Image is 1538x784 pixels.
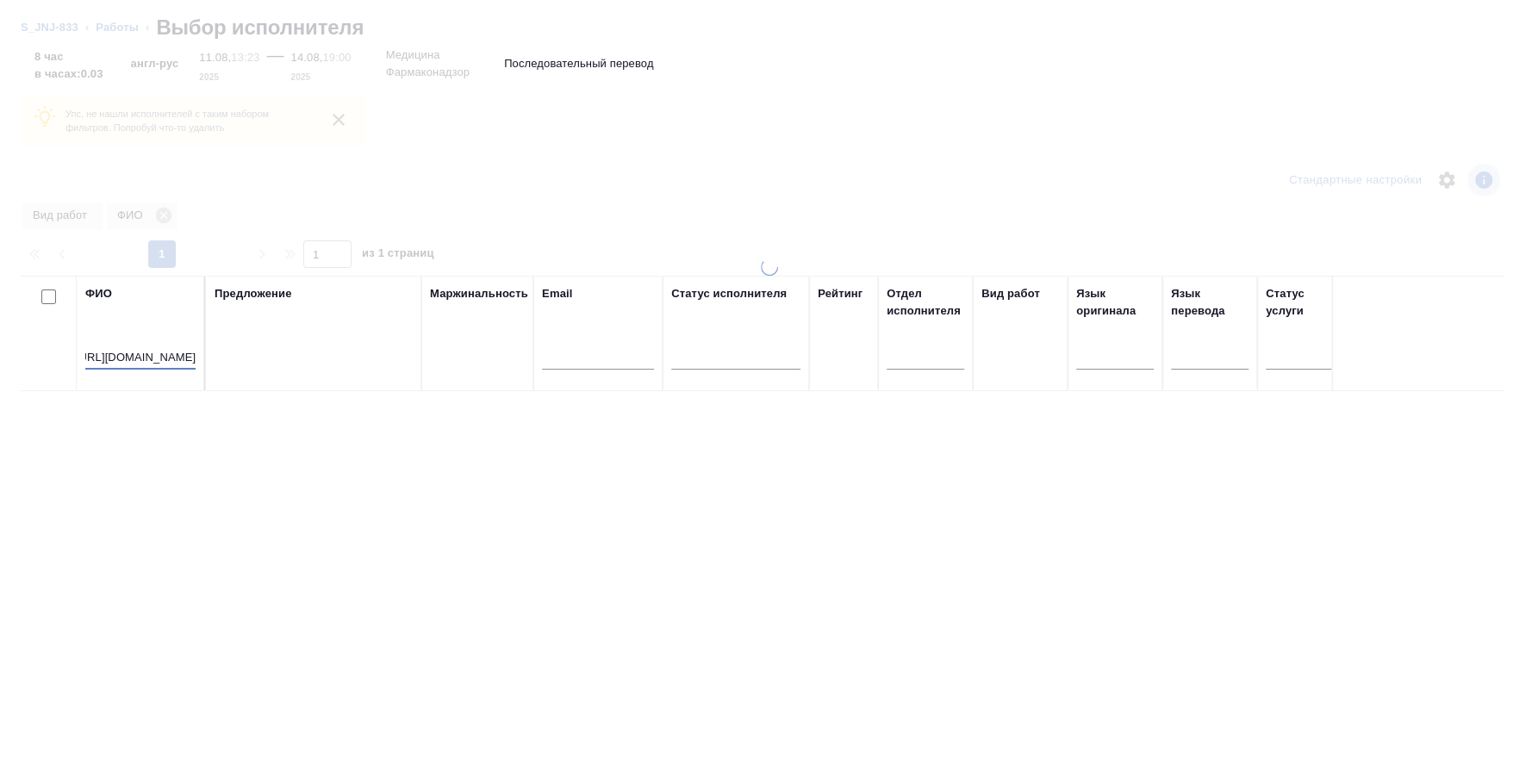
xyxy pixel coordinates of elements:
[671,285,787,302] div: Статус исполнителя
[818,285,862,302] div: Рейтинг
[1171,285,1248,320] div: Язык перевода
[1266,285,1343,320] div: Статус услуги
[430,285,528,302] div: Маржинальность
[85,285,112,302] div: ФИО
[504,55,653,72] p: Последовательный перевод
[981,285,1040,302] div: Вид работ
[1076,285,1154,320] div: Язык оригинала
[215,285,292,302] div: Предложение
[542,285,572,302] div: Email
[887,285,964,320] div: Отдел исполнителя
